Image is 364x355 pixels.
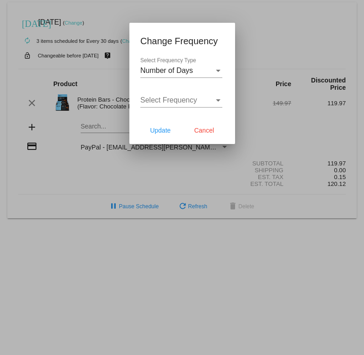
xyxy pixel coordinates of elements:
span: Update [150,127,170,134]
mat-select: Select Frequency [140,96,222,104]
span: Number of Days [140,67,193,74]
button: Cancel [184,122,224,139]
h1: Change Frequency [140,34,224,48]
button: Update [140,122,180,139]
span: Cancel [194,127,214,134]
span: Select Frequency [140,96,197,104]
mat-select: Select Frequency Type [140,67,222,75]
